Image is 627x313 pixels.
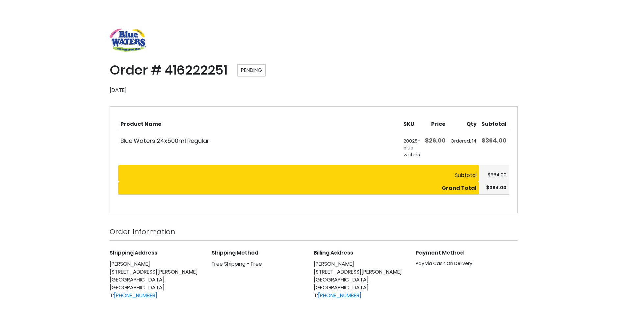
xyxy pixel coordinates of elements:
[488,171,507,178] span: $364.00
[442,184,477,192] strong: Grand Total
[237,64,266,77] span: Pending
[401,115,423,131] th: SKU
[482,136,507,145] span: $364.00
[114,292,157,299] a: [PHONE_NUMBER]
[448,115,479,131] th: Qty
[416,260,518,267] dt: Pay via Cash On Delivery
[425,136,446,145] span: $26.00
[212,260,314,268] div: Free Shipping - Free
[318,292,361,299] a: [PHONE_NUMBER]
[416,249,464,257] span: Payment Method
[314,249,353,257] span: Billing Address
[110,260,212,300] address: [PERSON_NAME] [STREET_ADDRESS][PERSON_NAME] [GEOGRAPHIC_DATA], [GEOGRAPHIC_DATA] T:
[423,115,448,131] th: Price
[110,61,227,79] span: Order # 416222251
[451,138,472,144] span: Ordered
[486,184,507,191] span: $364.00
[479,115,509,131] th: Subtotal
[110,86,127,94] span: [DATE]
[212,249,258,257] span: Shipping Method
[110,227,175,237] strong: Order Information
[118,165,479,182] th: Subtotal
[314,260,416,300] address: [PERSON_NAME] [STREET_ADDRESS][PERSON_NAME] [GEOGRAPHIC_DATA], [GEOGRAPHIC_DATA] T:
[401,131,423,165] td: 20028-blue waters
[110,29,146,52] a: store logo
[472,138,477,144] span: 14
[120,136,399,145] strong: Blue Waters 24x500ml Regular
[110,249,157,257] span: Shipping Address
[118,115,401,131] th: Product Name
